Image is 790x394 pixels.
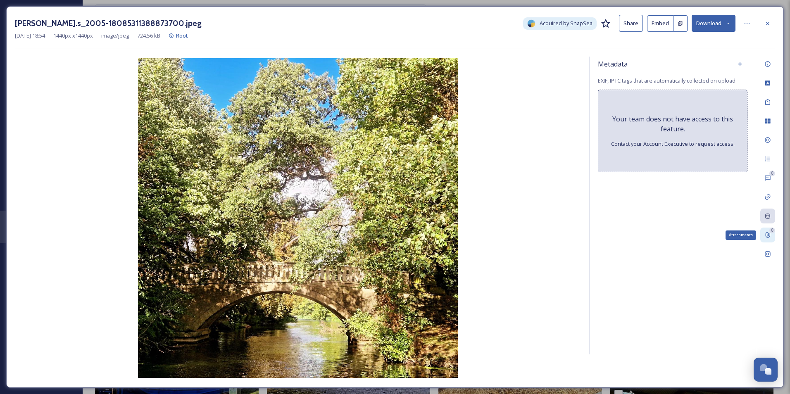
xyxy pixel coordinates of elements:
img: cheryl.s_2005-18085311388873700.jpeg [15,58,581,378]
span: image/jpeg [101,32,129,40]
span: Contact your Account Executive to request access. [611,140,735,148]
div: 0 [769,171,775,176]
div: 0 [769,228,775,233]
span: Your team does not have access to this feature. [607,114,739,134]
span: 1440 px x 1440 px [53,32,93,40]
span: Metadata [598,59,628,69]
button: Open Chat [754,358,778,382]
span: EXIF, IPTC tags that are automatically collected on upload. [598,77,737,84]
span: 724.56 kB [137,32,160,40]
span: [DATE] 18:54 [15,32,45,40]
button: Share [619,15,643,32]
button: Embed [647,15,673,32]
span: Acquired by SnapSea [540,19,592,27]
span: Root [176,32,188,39]
h3: [PERSON_NAME].s_2005-18085311388873700.jpeg [15,17,202,29]
div: Attachments [726,230,756,240]
button: Download [692,15,735,32]
img: snapsea-logo.png [527,19,535,28]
